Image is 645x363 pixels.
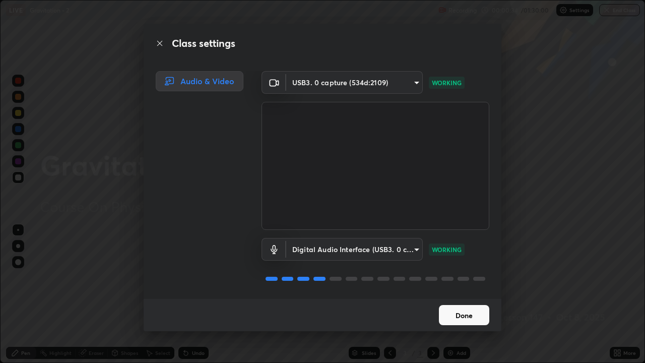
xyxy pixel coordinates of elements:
div: USB3. 0 capture (534d:2109) [286,238,423,261]
div: USB3. 0 capture (534d:2109) [286,71,423,94]
p: WORKING [432,245,462,254]
div: Audio & Video [156,71,243,91]
h2: Class settings [172,36,235,51]
button: Done [439,305,489,325]
p: WORKING [432,78,462,87]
